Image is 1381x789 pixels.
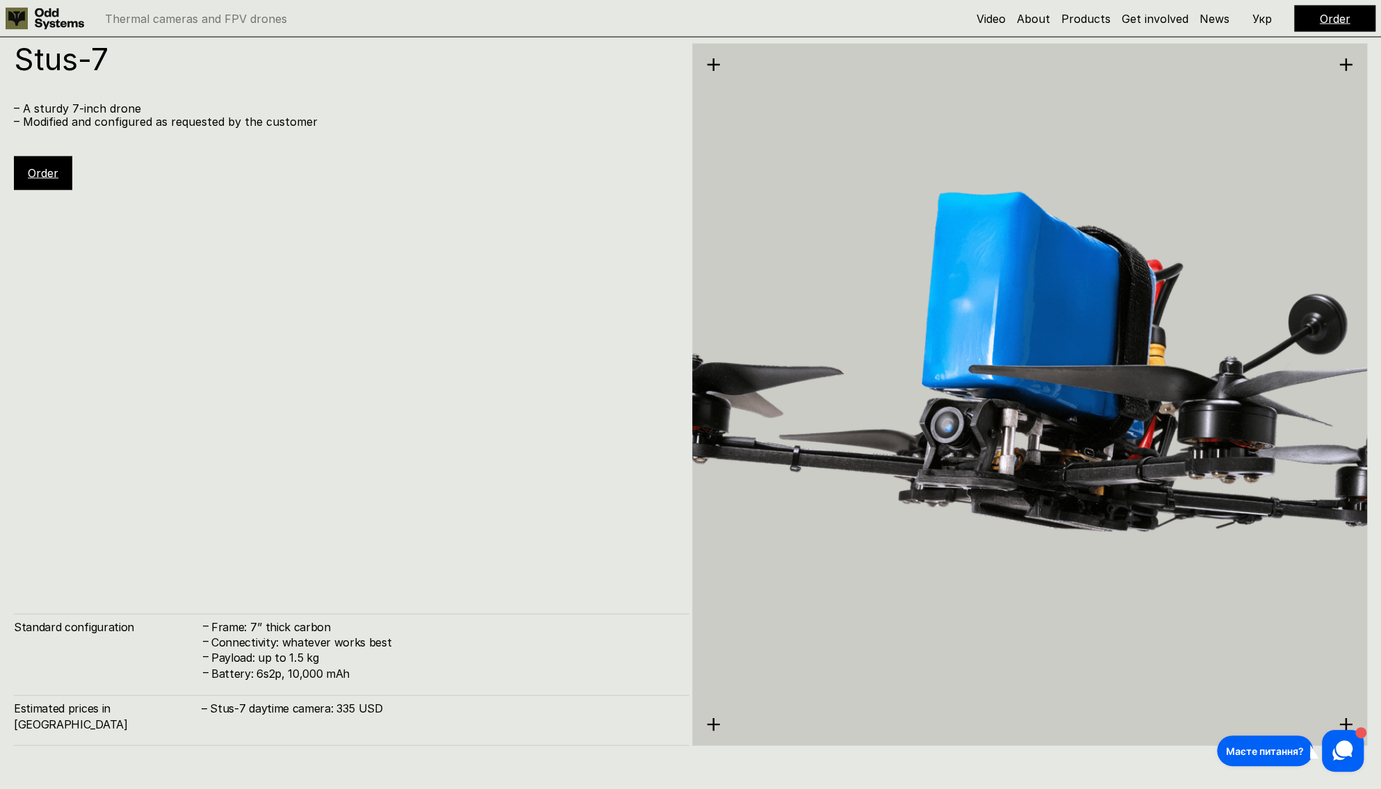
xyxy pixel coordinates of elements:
a: Video [976,12,1006,26]
a: Order [1320,12,1350,26]
h1: Stus-7 [14,44,676,74]
h4: – [203,618,209,633]
iframe: HelpCrunch [1214,726,1367,775]
h4: Battery: 6s2p, 10,000 mAh [211,666,676,681]
a: Products [1061,12,1111,26]
a: About [1017,12,1050,26]
h4: Connectivity: whatever works best [211,635,676,650]
h4: Payload: up to 1.5 kg [211,650,676,665]
p: Thermal cameras and FPV drones [105,13,287,24]
p: – Modified and configured as requested by the customer [14,115,676,129]
p: Укр [1252,13,1272,24]
p: – A sturdy 7-inch drone [14,102,676,115]
h4: Standard configuration [14,619,202,635]
h4: – [203,649,209,665]
a: News [1200,12,1229,26]
h4: – Stus-7 daytime camera: 335 USD [202,701,676,716]
h4: – [203,665,209,681]
h4: Frame: 7’’ thick carbon [211,619,676,635]
h4: Estimated prices in [GEOGRAPHIC_DATA] [14,701,202,732]
a: Order [28,166,58,180]
a: Get involved [1122,12,1188,26]
h4: – [203,634,209,649]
